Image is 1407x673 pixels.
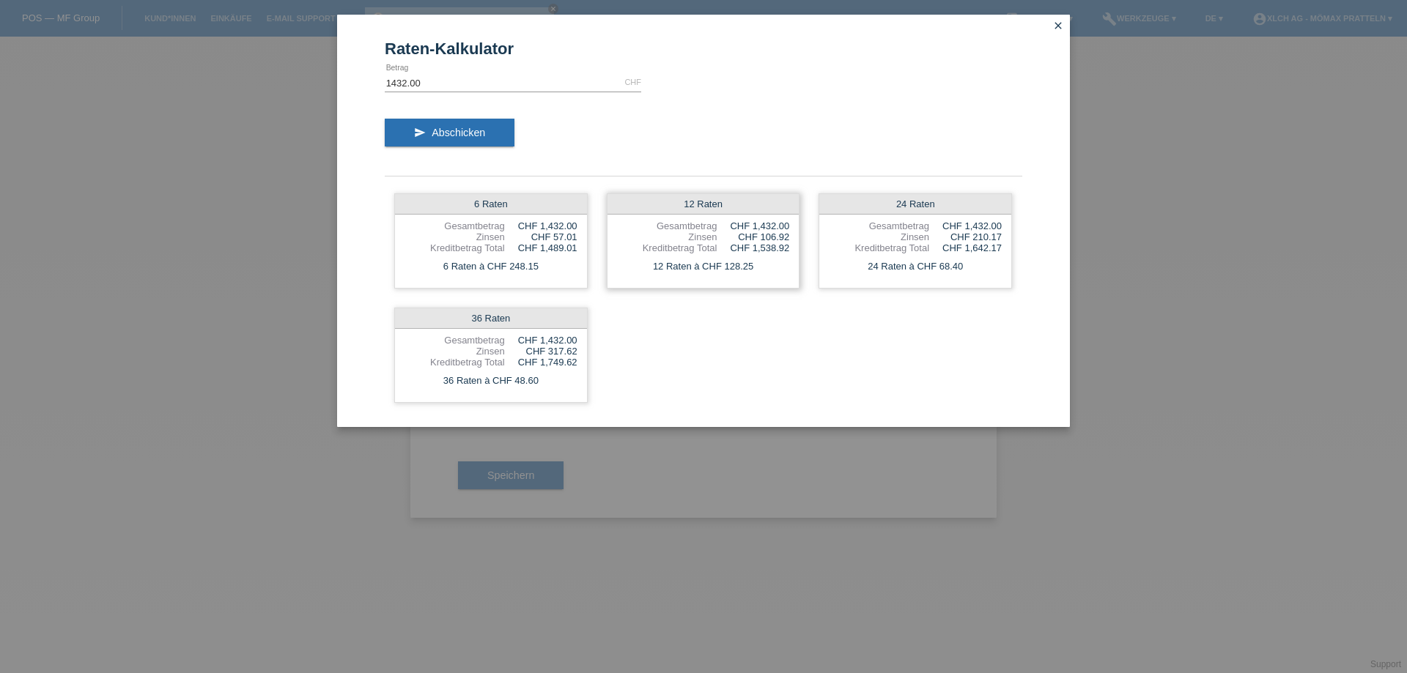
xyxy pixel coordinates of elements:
[395,194,587,215] div: 6 Raten
[617,220,717,231] div: Gesamtbetrag
[395,257,587,276] div: 6 Raten à CHF 248.15
[617,231,717,242] div: Zinsen
[929,231,1002,242] div: CHF 210.17
[405,346,505,357] div: Zinsen
[385,119,514,146] button: send Abschicken
[395,308,587,329] div: 36 Raten
[717,242,789,253] div: CHF 1,538.92
[717,220,789,231] div: CHF 1,432.00
[414,127,426,138] i: send
[405,220,505,231] div: Gesamtbetrag
[405,231,505,242] div: Zinsen
[405,357,505,368] div: Kreditbetrag Total
[505,357,577,368] div: CHF 1,749.62
[1052,20,1064,31] i: close
[505,231,577,242] div: CHF 57.01
[505,220,577,231] div: CHF 1,432.00
[829,242,929,253] div: Kreditbetrag Total
[385,40,1022,58] h1: Raten-Kalkulator
[819,194,1011,215] div: 24 Raten
[829,231,929,242] div: Zinsen
[819,257,1011,276] div: 24 Raten à CHF 68.40
[617,242,717,253] div: Kreditbetrag Total
[505,242,577,253] div: CHF 1,489.01
[929,220,1002,231] div: CHF 1,432.00
[395,371,587,390] div: 36 Raten à CHF 48.60
[405,335,505,346] div: Gesamtbetrag
[1049,18,1068,35] a: close
[432,127,485,138] span: Abschicken
[624,78,641,86] div: CHF
[505,346,577,357] div: CHF 317.62
[608,257,799,276] div: 12 Raten à CHF 128.25
[505,335,577,346] div: CHF 1,432.00
[608,194,799,215] div: 12 Raten
[717,231,789,242] div: CHF 106.92
[405,242,505,253] div: Kreditbetrag Total
[829,220,929,231] div: Gesamtbetrag
[929,242,1002,253] div: CHF 1,642.17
